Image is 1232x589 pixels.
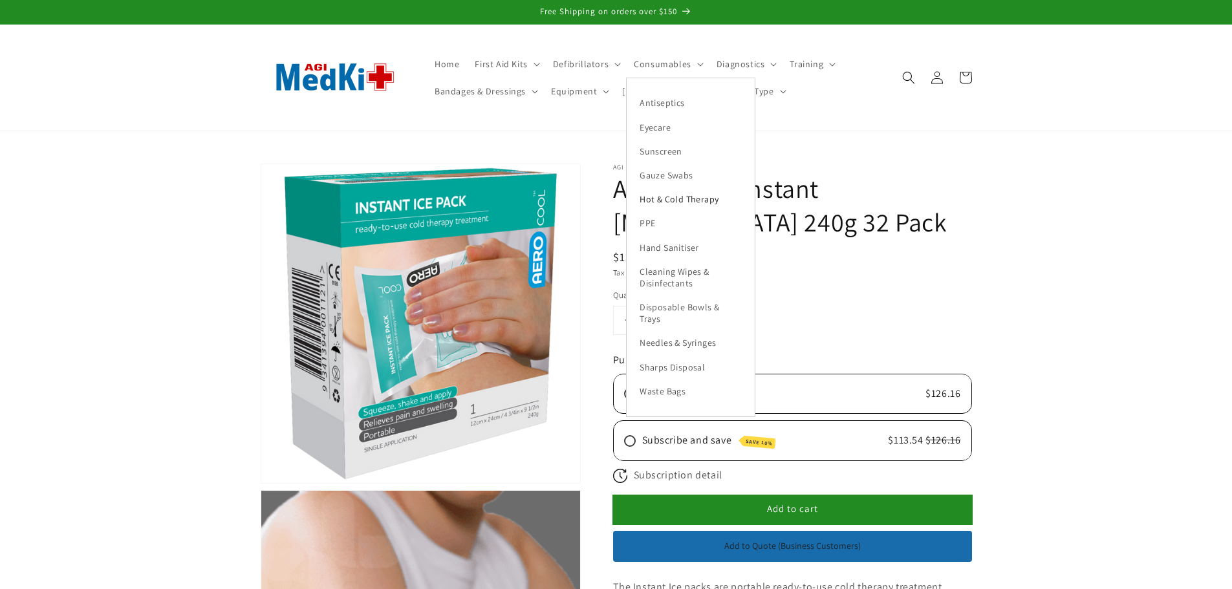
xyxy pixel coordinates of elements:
[627,91,755,115] a: Antiseptics
[261,42,409,112] img: AGI MedKit
[709,50,783,78] summary: Diagnostics
[627,139,755,163] a: Sunscreen
[622,85,691,97] span: [MEDICAL_DATA]
[553,58,609,70] span: Defibrillators
[627,331,755,355] a: Needles & Syringes
[894,63,923,92] summary: Search
[543,78,614,105] summary: Equipment
[613,351,972,370] div: Purchase Options
[475,58,527,70] span: First Aid Kits
[767,502,818,515] span: Add to cart
[627,379,755,403] a: Waste Bags
[717,58,765,70] span: Diagnostics
[627,295,755,331] a: Disposable Bowls & Trays
[613,531,972,562] button: Add to Quote (Business Customers)
[614,78,708,105] summary: [MEDICAL_DATA]
[613,495,972,524] button: Add to cart
[467,50,545,78] summary: First Aid Kits
[613,289,852,302] label: Quantity
[627,235,755,259] a: Hand Sanitiser
[435,85,526,97] span: Bandages & Dressings
[613,171,972,239] h1: AEROCOOL Instant [MEDICAL_DATA] 240g 32 Pack
[13,6,1219,17] p: Free Shipping on orders over $150
[627,115,755,139] a: Eyecare
[627,163,755,187] a: Gauze Swabs
[627,259,755,295] a: Cleaning Wipes & Disinfectants
[634,58,691,70] span: Consumables
[613,164,972,171] p: AGI MedKit
[613,250,682,264] span: $126.16 AUD
[627,187,755,211] a: Hot & Cold Therapy
[551,85,597,97] span: Equipment
[782,50,841,78] summary: Training
[634,466,722,485] span: Subscription detail
[427,50,467,78] a: Home
[545,50,626,78] summary: Defibrillators
[626,50,709,78] summary: Consumables
[427,78,543,105] summary: Bandages & Dressings
[613,266,972,279] div: Tax included.
[790,58,823,70] span: Training
[435,58,459,70] span: Home
[642,431,732,450] span: Subscribe and save
[627,211,755,235] a: PPE
[627,355,755,379] a: Sharps Disposal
